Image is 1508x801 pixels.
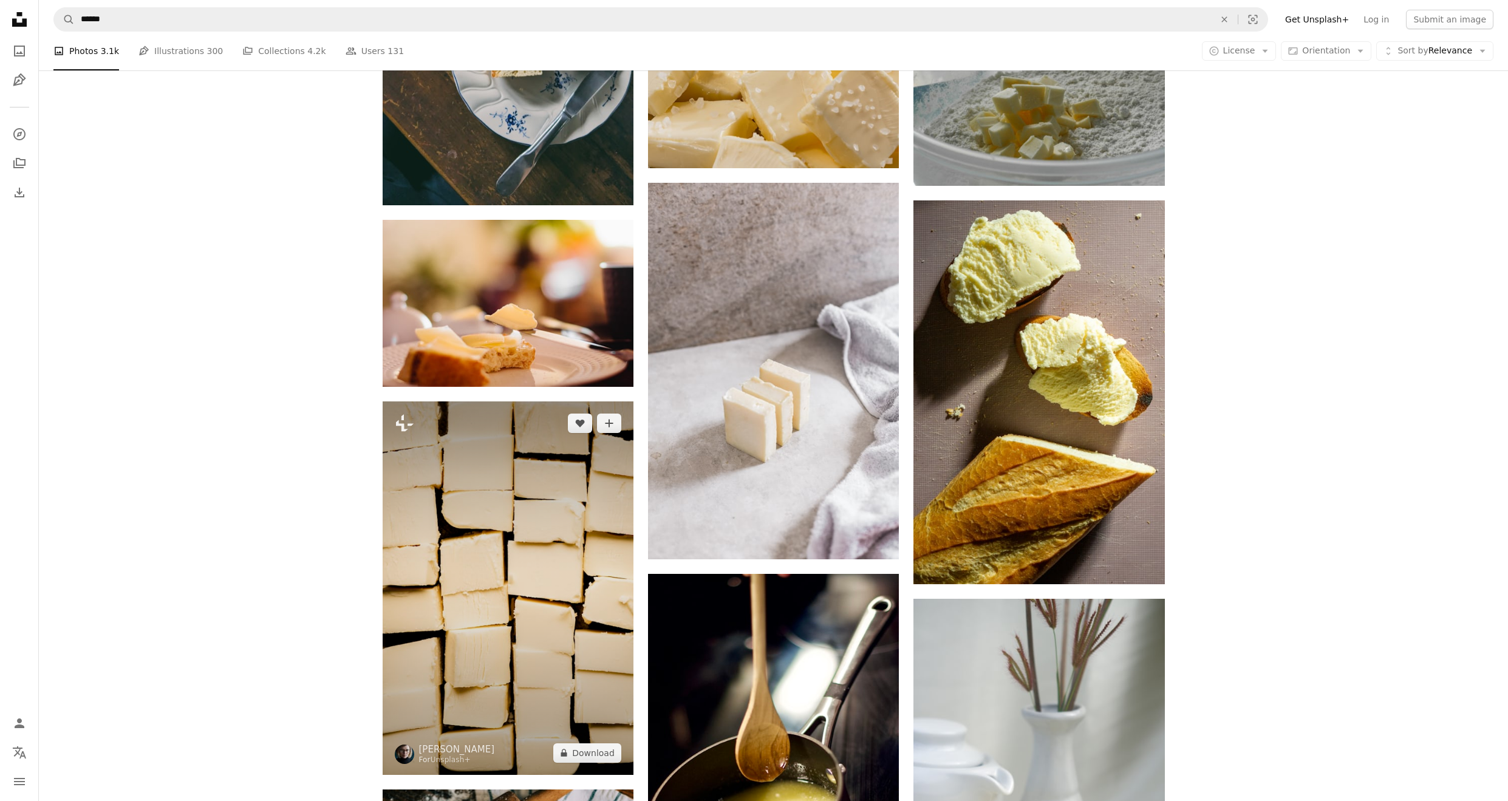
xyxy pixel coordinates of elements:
button: Like [568,414,592,433]
a: white cheese on white textile [648,366,899,377]
button: Clear [1211,8,1238,31]
a: Home — Unsplash [7,7,32,34]
img: sliced cheese on white ceramic plate [913,19,1164,186]
a: Illustrations [7,68,32,92]
img: sliced bread on white ceramic plate [383,220,633,387]
button: Orientation [1281,41,1371,61]
span: License [1223,46,1255,55]
a: Photos [7,39,32,63]
img: bread with butter on black and white polka dot textile [913,200,1164,584]
a: Users 131 [346,32,404,70]
a: Log in [1356,10,1396,29]
button: Sort byRelevance [1376,41,1493,61]
span: 131 [387,44,404,58]
img: a pile of white square pieces of cake [383,401,633,774]
span: Relevance [1397,45,1472,57]
span: Orientation [1302,46,1350,55]
a: Unsplash+ [431,755,471,764]
span: 4.2k [307,44,326,58]
button: Visual search [1238,8,1267,31]
img: a close up of a pile of sliced bananas [648,1,899,168]
a: a pile of white square pieces of cake [383,582,633,593]
button: Add to Collection [597,414,621,433]
a: Collections [7,151,32,176]
button: Download [553,743,621,763]
a: a close up of a pile of sliced bananas [648,78,899,89]
span: 300 [207,44,223,58]
a: Illustrations 300 [138,32,223,70]
a: [PERSON_NAME] [419,743,495,755]
img: Go to Olimpia Davies's profile [395,745,414,764]
form: Find visuals sitewide [53,7,1268,32]
button: License [1202,41,1277,61]
a: sliced bread on white ceramic plate [383,298,633,308]
button: Search Unsplash [54,8,75,31]
button: Menu [7,769,32,794]
a: Download History [7,180,32,205]
a: bread with butter on black and white polka dot textile [913,386,1164,397]
button: Submit an image [1406,10,1493,29]
a: Log in / Sign up [7,711,32,735]
button: Language [7,740,32,765]
a: soup in black ceramic bowl [648,757,899,768]
a: Explore [7,122,32,146]
a: sliced cheese on white ceramic plate [913,97,1164,107]
a: Collections 4.2k [242,32,326,70]
span: Sort by [1397,46,1428,55]
a: Get Unsplash+ [1278,10,1356,29]
img: white cheese on white textile [648,183,899,559]
div: For [419,755,495,765]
